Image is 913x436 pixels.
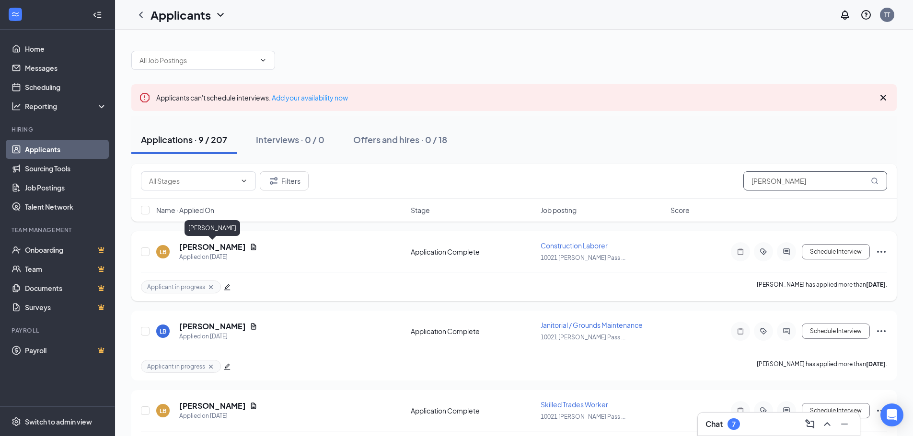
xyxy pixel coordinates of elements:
h5: [PERSON_NAME] [179,321,246,332]
span: Janitorial / Grounds Maintenance [541,321,643,329]
b: [DATE] [866,360,886,368]
div: Application Complete [411,326,535,336]
div: LB [160,407,166,415]
div: Applications · 9 / 207 [141,134,227,145]
div: Switch to admin view [25,417,92,426]
h5: [PERSON_NAME] [179,242,246,252]
b: [DATE] [866,281,886,288]
div: Hiring [12,125,105,134]
div: 7 [732,420,736,428]
button: ComposeMessage [802,416,818,432]
svg: ChevronUp [821,418,833,430]
p: [PERSON_NAME] has applied more than . [757,360,887,373]
svg: Minimize [839,418,850,430]
div: Payroll [12,326,105,335]
span: edit [224,363,231,370]
div: Team Management [12,226,105,234]
a: TeamCrown [25,259,107,279]
div: Application Complete [411,406,535,415]
div: Applied on [DATE] [179,411,257,421]
h3: Chat [705,419,723,429]
button: Schedule Interview [802,324,870,339]
h5: [PERSON_NAME] [179,401,246,411]
span: Score [670,205,690,215]
a: Messages [25,58,107,78]
svg: ActiveChat [781,248,792,256]
div: Offers and hires · 0 / 18 [353,134,447,145]
button: Schedule Interview [802,244,870,259]
input: All Job Postings [139,55,255,66]
svg: Ellipses [876,246,887,257]
svg: Note [735,248,746,256]
svg: ActiveChat [781,327,792,335]
h1: Applicants [150,7,211,23]
a: Add your availability now [272,93,348,102]
svg: Collapse [92,10,102,20]
svg: ChevronDown [259,56,267,64]
svg: Note [735,407,746,414]
div: Open Intercom Messenger [880,403,903,426]
span: 10021 [PERSON_NAME] Pass ... [541,254,625,261]
svg: ActiveTag [758,327,769,335]
div: Applied on [DATE] [179,332,257,341]
span: Stage [411,205,430,215]
svg: MagnifyingGlass [871,177,878,185]
svg: Document [250,243,257,251]
svg: Analysis [12,101,21,111]
span: 10021 [PERSON_NAME] Pass ... [541,413,625,420]
svg: ActiveChat [781,407,792,414]
div: Reporting [25,101,107,111]
span: Applicant in progress [147,362,205,370]
p: [PERSON_NAME] has applied more than . [757,280,887,293]
svg: ChevronDown [240,177,248,185]
svg: Cross [207,363,215,370]
svg: QuestionInfo [860,9,872,21]
input: Search in applications [743,171,887,190]
svg: ChevronDown [215,9,226,21]
span: Applicant in progress [147,283,205,291]
span: 10021 [PERSON_NAME] Pass ... [541,334,625,341]
svg: Filter [268,175,279,187]
div: Interviews · 0 / 0 [256,134,324,145]
div: Application Complete [411,247,535,257]
svg: ComposeMessage [804,418,816,430]
svg: Note [735,327,746,335]
button: Filter Filters [260,171,309,190]
a: Job Postings [25,178,107,197]
a: PayrollCrown [25,341,107,360]
a: Talent Network [25,197,107,216]
div: LB [160,327,166,335]
a: Scheduling [25,78,107,97]
span: Name · Applied On [156,205,214,215]
button: Minimize [837,416,852,432]
svg: WorkstreamLogo [11,10,20,19]
a: Applicants [25,140,107,159]
a: OnboardingCrown [25,240,107,259]
a: SurveysCrown [25,298,107,317]
div: Applied on [DATE] [179,252,257,262]
svg: Ellipses [876,405,887,416]
span: Applicants can't schedule interviews. [156,93,348,102]
a: DocumentsCrown [25,279,107,298]
svg: ActiveTag [758,248,769,256]
button: ChevronUp [820,416,835,432]
svg: Ellipses [876,325,887,337]
a: Home [25,39,107,58]
svg: Settings [12,417,21,426]
div: TT [884,11,890,19]
a: Sourcing Tools [25,159,107,178]
svg: Cross [878,92,889,103]
svg: Document [250,402,257,410]
div: LB [160,248,166,256]
button: Schedule Interview [802,403,870,418]
span: edit [224,284,231,291]
svg: Error [139,92,150,103]
input: All Stages [149,176,236,186]
div: [PERSON_NAME] [185,220,240,236]
span: Construction Laborer [541,241,608,250]
svg: ChevronLeft [135,9,147,21]
svg: ActiveTag [758,407,769,414]
span: Skilled Trades Worker [541,400,608,409]
svg: Document [250,323,257,330]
